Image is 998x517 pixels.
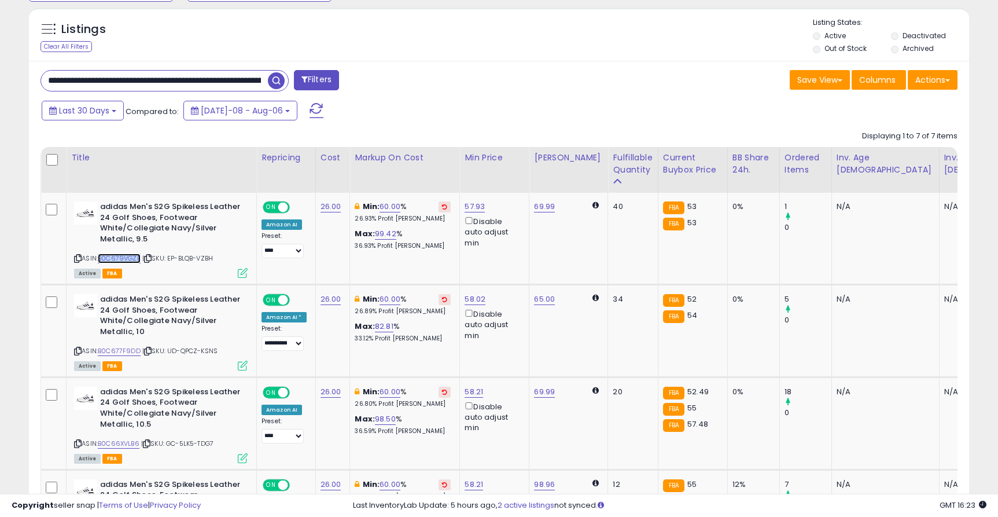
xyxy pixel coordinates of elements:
button: Actions [908,70,958,90]
div: Last InventoryLab Update: 5 hours ago, not synced. [353,500,986,511]
button: Columns [852,70,906,90]
a: 58.21 [465,479,483,490]
div: N/A [837,387,930,397]
strong: Copyright [12,500,54,511]
div: 1 [785,201,831,212]
span: | SKU: UD-QPCZ-KSNS [142,346,218,355]
a: 58.02 [465,294,485,305]
img: 31SoO1AenkL._SL40_.jpg [74,479,97,503]
span: ON [264,295,278,305]
a: Terms of Use [99,500,148,511]
small: FBA [663,403,684,416]
span: Last 30 Days [59,105,109,116]
span: FBA [102,269,122,278]
p: 36.93% Profit [PERSON_NAME] [355,242,451,250]
a: 26.00 [321,294,341,305]
div: % [355,294,451,316]
span: All listings currently available for purchase on Amazon [74,269,101,278]
span: ON [264,480,278,490]
span: OFF [288,295,307,305]
div: Inv. Age [DEMOGRAPHIC_DATA] [837,152,934,176]
div: N/A [837,479,930,490]
small: FBA [663,310,684,323]
div: % [355,387,451,408]
a: 99.42 [375,228,396,240]
b: Max: [355,321,375,332]
div: Clear All Filters [40,41,92,52]
a: 58.21 [465,386,483,398]
a: 82.81 [375,321,393,332]
th: The percentage added to the cost of goods (COGS) that forms the calculator for Min & Max prices. [350,147,460,193]
div: % [355,479,451,501]
div: 20 [613,387,649,397]
div: 0 [785,315,831,325]
div: seller snap | | [12,500,201,511]
div: 0 [785,408,831,418]
button: [DATE]-08 - Aug-06 [183,101,297,120]
span: 53 [687,201,697,212]
span: Compared to: [126,106,179,117]
div: 0% [732,387,771,397]
b: adidas Men's S2G Spikeless Leather 24 Golf Shoes, Footwear White/Collegiate Navy/Silver Metallic,... [100,201,241,247]
div: N/A [837,294,930,305]
div: % [355,201,451,223]
span: All listings currently available for purchase on Amazon [74,361,101,371]
a: B0C677F9DD [98,346,141,356]
div: Disable auto adjust min [465,307,520,341]
div: % [355,229,451,250]
div: Markup on Cost [355,152,455,164]
button: Save View [790,70,850,90]
a: 60.00 [380,294,400,305]
span: 53 [687,217,697,228]
div: Fulfillable Quantity [613,152,653,176]
a: 69.99 [534,201,555,212]
a: 98.50 [375,413,396,425]
label: Out of Stock [824,43,867,53]
div: Ordered Items [785,152,827,176]
div: 34 [613,294,649,305]
a: 2 active listings [498,500,554,511]
div: Preset: [262,232,307,258]
div: % [355,321,451,343]
div: 0% [732,294,771,305]
b: adidas Men's S2G Spikeless Leather 24 Golf Shoes, Footwear White/Collegiate Navy/Silver Metallic,... [100,387,241,432]
p: 36.59% Profit [PERSON_NAME] [355,427,451,435]
span: OFF [288,203,307,212]
img: 31SoO1AenkL._SL40_.jpg [74,294,97,317]
span: FBA [102,361,122,371]
span: 54 [687,310,697,321]
div: 5 [785,294,831,305]
div: N/A [837,201,930,212]
span: ON [264,203,278,212]
div: 40 [613,201,649,212]
span: All listings currently available for purchase on Amazon [74,454,101,464]
span: 52 [687,294,697,305]
small: FBA [663,218,684,230]
div: 18 [785,387,831,397]
b: Min: [363,386,380,397]
a: 60.00 [380,201,400,212]
b: Min: [363,479,380,490]
div: 12 [613,479,649,490]
span: Columns [859,74,896,86]
a: 69.99 [534,386,555,398]
a: 65.00 [534,294,555,305]
div: Amazon AI * [262,312,307,322]
a: 26.00 [321,386,341,398]
a: B0C679VGZB [98,254,141,263]
b: Min: [363,201,380,212]
p: Listing States: [813,17,969,28]
label: Active [824,31,846,41]
small: FBA [663,294,684,307]
span: ON [264,388,278,398]
div: Disable auto adjust min [465,215,520,248]
div: 0 [785,222,831,233]
div: Disable auto adjust min [465,400,520,434]
span: | SKU: GC-5LK5-TDG7 [141,439,213,448]
p: 33.12% Profit [PERSON_NAME] [355,335,451,343]
small: FBA [663,419,684,432]
div: Title [71,152,252,164]
div: Current Buybox Price [663,152,723,176]
a: 60.00 [380,479,400,490]
a: 60.00 [380,386,400,398]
